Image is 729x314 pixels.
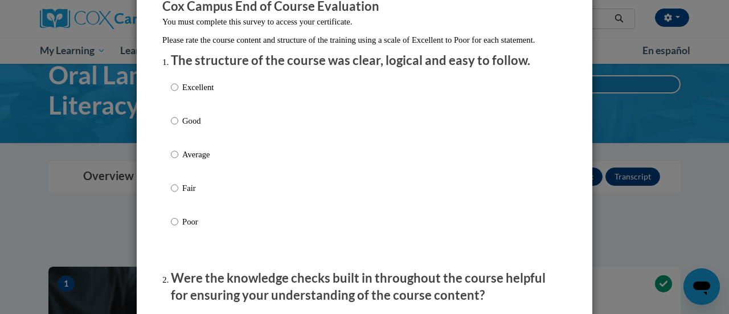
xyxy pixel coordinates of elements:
p: Fair [182,182,214,194]
p: The structure of the course was clear, logical and easy to follow. [171,52,558,70]
p: Were the knowledge checks built in throughout the course helpful for ensuring your understanding ... [171,270,558,305]
input: Poor [171,215,178,228]
p: You must complete this survey to access your certificate. [162,15,567,28]
input: Excellent [171,81,178,93]
input: Good [171,115,178,127]
p: Please rate the course content and structure of the training using a scale of Excellent to Poor f... [162,34,567,46]
input: Average [171,148,178,161]
p: Excellent [182,81,214,93]
p: Average [182,148,214,161]
p: Poor [182,215,214,228]
p: Good [182,115,214,127]
input: Fair [171,182,178,194]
